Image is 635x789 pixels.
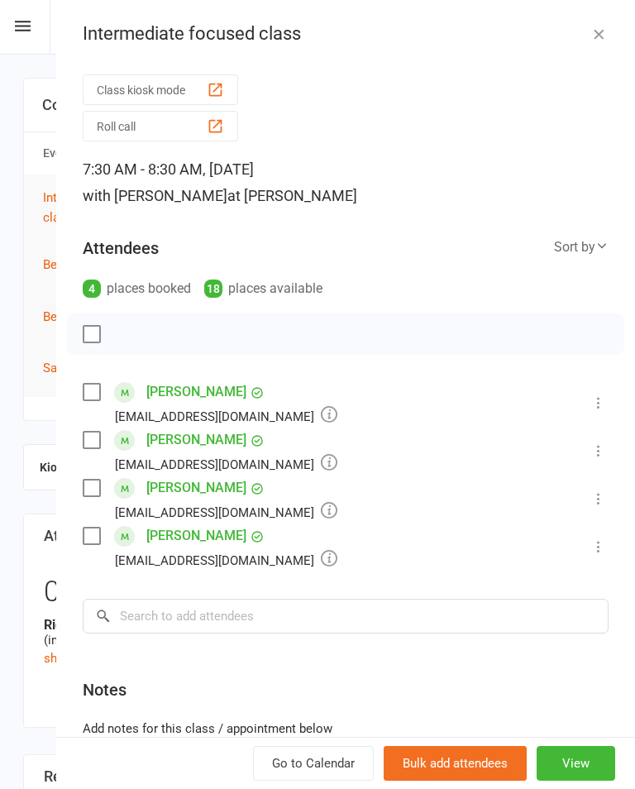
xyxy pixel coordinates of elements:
button: Roll call [83,111,238,141]
a: [PERSON_NAME] [146,427,246,453]
span: with [PERSON_NAME] [83,187,227,204]
span: at [PERSON_NAME] [227,187,357,204]
div: places booked [83,277,191,300]
div: [EMAIL_ADDRESS][DOMAIN_NAME] [115,453,337,475]
h3: Recent Activity [44,768,591,785]
div: 4 [83,280,101,298]
a: [PERSON_NAME] [146,523,246,549]
div: Intermediate focused class [56,23,635,45]
div: (in session) [44,617,210,648]
span: Intermediate focused class [43,190,160,225]
a: [PERSON_NAME] [146,379,246,405]
div: Notes [83,678,127,701]
span: Sangrok Mini! [43,361,119,375]
a: show more [44,651,106,666]
button: View [537,746,615,781]
button: Intermediate focused classFree class [43,188,169,228]
a: Go to Calendar [253,746,374,781]
div: Attendees [83,237,159,260]
div: 0 [44,567,210,617]
button: Class kiosk mode [83,74,238,105]
div: Sort by [554,237,609,258]
button: Beginner class [43,255,136,275]
th: Event/Booking [36,132,177,175]
div: [EMAIL_ADDRESS][DOMAIN_NAME] [115,501,337,523]
div: 18 [204,280,222,298]
div: places available [204,277,322,300]
h3: Coming up [DATE] [42,97,593,113]
div: [EMAIL_ADDRESS][DOMAIN_NAME] [115,405,337,427]
a: [PERSON_NAME] [146,475,246,501]
h3: Attendance [44,528,591,544]
strong: Right Now [44,617,210,633]
span: Beginner class [43,257,124,272]
div: [EMAIL_ADDRESS][DOMAIN_NAME] [115,549,337,571]
input: Search to add attendees [83,599,609,634]
button: Beginner class [43,307,136,327]
button: Sangrok Mini! [43,358,131,378]
button: Bulk add attendees [384,746,527,781]
strong: Kiosk modes: [40,461,110,474]
div: Add notes for this class / appointment below [83,719,609,739]
span: Beginner class [43,309,124,324]
div: 7:30 AM - 8:30 AM, [DATE] [83,156,609,209]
